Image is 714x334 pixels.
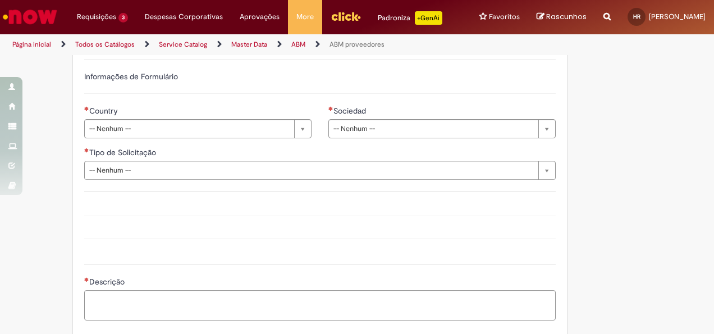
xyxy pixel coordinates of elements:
[231,40,267,49] a: Master Data
[84,148,89,152] span: Necessários
[84,71,178,82] label: Informações de Formulário
[378,11,442,25] div: Padroniza
[328,106,333,111] span: Necessários
[633,13,640,20] span: HR
[331,8,361,25] img: click_logo_yellow_360x200.png
[89,161,533,179] span: -- Nenhum --
[489,11,520,22] span: Favoritos
[415,11,442,25] p: +GenAi
[89,106,120,116] span: Country
[75,40,135,49] a: Todos os Catálogos
[89,277,127,287] span: Descrição
[240,11,280,22] span: Aprovações
[145,11,223,22] span: Despesas Corporativas
[89,120,289,138] span: -- Nenhum --
[296,11,314,22] span: More
[89,147,158,157] span: Tipo de Solicitação
[84,277,89,282] span: Necessários
[118,13,128,22] span: 3
[159,40,207,49] a: Service Catalog
[77,11,116,22] span: Requisições
[546,11,587,22] span: Rascunhos
[329,40,385,49] a: ABM proveedores
[537,12,587,22] a: Rascunhos
[1,6,59,28] img: ServiceNow
[12,40,51,49] a: Página inicial
[84,290,556,320] textarea: Descrição
[291,40,305,49] a: ABM
[84,106,89,111] span: Necessários
[8,34,468,55] ul: Trilhas de página
[649,12,706,21] span: [PERSON_NAME]
[333,106,368,116] span: Sociedad
[333,120,533,138] span: -- Nenhum --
